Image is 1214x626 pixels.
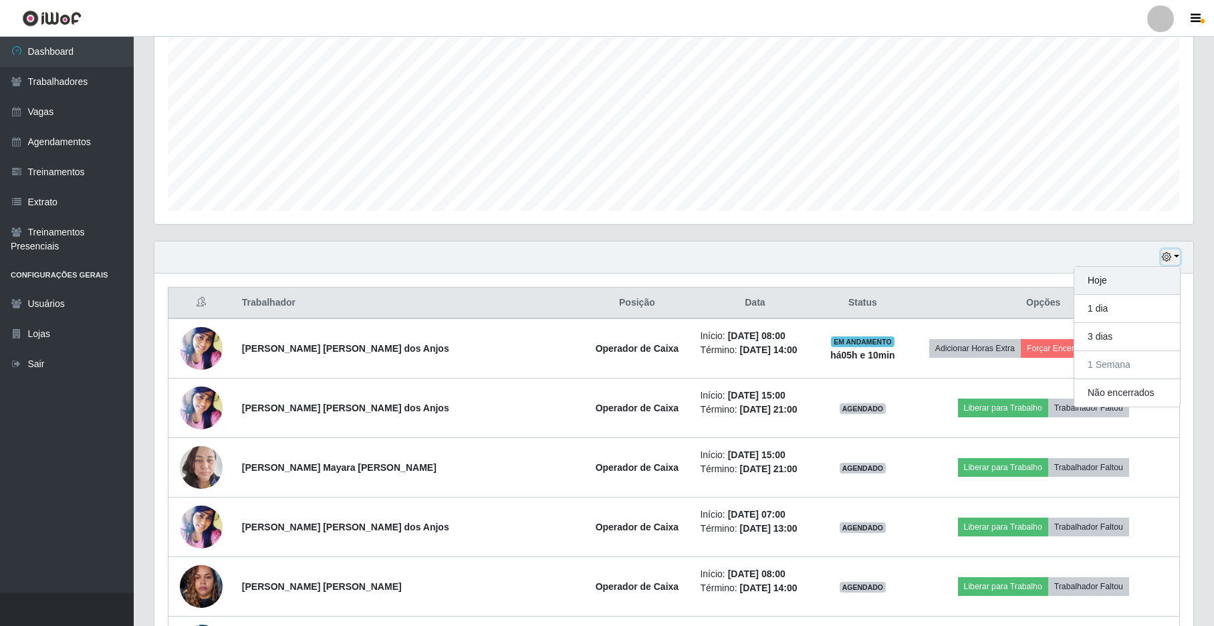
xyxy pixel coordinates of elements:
[958,518,1048,536] button: Liberar para Trabalho
[700,522,810,536] li: Término:
[958,577,1048,596] button: Liberar para Trabalho
[700,581,810,595] li: Término:
[242,462,437,473] strong: [PERSON_NAME] Mayara [PERSON_NAME]
[596,403,679,413] strong: Operador de Caixa
[1048,518,1129,536] button: Trabalhador Faltou
[180,324,223,374] img: 1685320572909.jpeg
[242,522,449,532] strong: [PERSON_NAME] [PERSON_NAME] dos Anjos
[1048,458,1129,477] button: Trabalhador Faltou
[818,288,907,319] th: Status
[700,389,810,403] li: Início:
[180,502,223,552] img: 1685320572909.jpeg
[1074,351,1180,379] button: 1 Semana
[740,344,798,355] time: [DATE] 14:00
[728,330,785,341] time: [DATE] 08:00
[596,581,679,592] strong: Operador de Caixa
[596,343,679,354] strong: Operador de Caixa
[1048,399,1129,417] button: Trabalhador Faltou
[1074,295,1180,323] button: 1 dia
[700,448,810,462] li: Início:
[180,558,223,615] img: 1734465947432.jpeg
[929,339,1021,358] button: Adicionar Horas Extra
[700,329,810,343] li: Início:
[242,403,449,413] strong: [PERSON_NAME] [PERSON_NAME] dos Anjos
[728,449,785,460] time: [DATE] 15:00
[700,403,810,417] li: Término:
[1021,339,1110,358] button: Forçar Encerramento
[840,582,886,593] span: AGENDADO
[596,522,679,532] strong: Operador de Caixa
[22,10,82,27] img: CoreUI Logo
[840,403,886,414] span: AGENDADO
[700,343,810,357] li: Término:
[1048,577,1129,596] button: Trabalhador Faltou
[242,581,402,592] strong: [PERSON_NAME] [PERSON_NAME]
[582,288,692,319] th: Posição
[692,288,818,319] th: Data
[740,583,798,593] time: [DATE] 14:00
[1074,323,1180,351] button: 3 dias
[830,350,895,360] strong: há 05 h e 10 min
[1074,379,1180,407] button: Não encerrados
[700,462,810,476] li: Término:
[180,383,223,433] img: 1685320572909.jpeg
[700,567,810,581] li: Início:
[840,463,886,474] span: AGENDADO
[740,404,798,415] time: [DATE] 21:00
[958,399,1048,417] button: Liberar para Trabalho
[728,509,785,520] time: [DATE] 07:00
[242,343,449,354] strong: [PERSON_NAME] [PERSON_NAME] dos Anjos
[840,522,886,533] span: AGENDADO
[700,508,810,522] li: Início:
[180,439,223,496] img: 1747323113917.jpeg
[958,458,1048,477] button: Liberar para Trabalho
[1074,267,1180,295] button: Hoje
[740,523,798,534] time: [DATE] 13:00
[728,568,785,579] time: [DATE] 08:00
[907,288,1179,319] th: Opções
[596,462,679,473] strong: Operador de Caixa
[728,390,785,401] time: [DATE] 15:00
[740,463,798,474] time: [DATE] 21:00
[831,336,894,347] span: EM ANDAMENTO
[234,288,582,319] th: Trabalhador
